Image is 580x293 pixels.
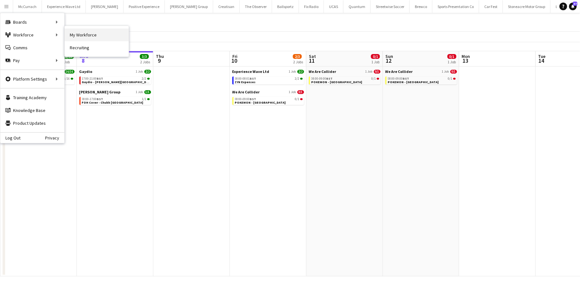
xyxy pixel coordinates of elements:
[371,54,380,59] span: 0/1
[538,53,546,59] span: Tue
[385,69,457,86] div: We Are Collider1 Job0/108:00-09:00BST0/1POKEMON - [GEOGRAPHIC_DATA]
[0,54,64,67] div: Pay
[410,0,432,13] button: Brewco
[144,70,151,74] span: 2/2
[309,69,336,74] span: We Are Collider
[295,77,300,80] span: 2/2
[61,59,74,64] div: 1 Job
[79,69,151,74] a: Gaydio1 Job2/2
[0,135,20,140] a: Log Out
[0,16,64,28] div: Boards
[0,104,64,117] a: Knowledge Base
[388,76,456,84] a: 08:00-09:00BST0/1POKEMON - [GEOGRAPHIC_DATA]
[311,80,362,84] span: POKEMON - MADRID
[308,57,316,64] span: 11
[372,77,376,80] span: 0/1
[289,90,296,94] span: 1 Job
[65,70,75,74] span: 16/16
[385,69,457,74] a: We Are Collider1 Job0/1
[300,78,303,80] span: 2/2
[403,76,409,81] span: BST
[79,90,151,106] div: [PERSON_NAME] Group1 Job1/108:00-17:00BST1/1FOH Cover - Chubb [GEOGRAPHIC_DATA]
[235,97,303,104] a: 08:00-09:00BST0/1POKEMON - [GEOGRAPHIC_DATA]
[272,0,299,13] button: Ballsportz
[147,78,150,80] span: 2/2
[503,0,551,13] button: Stoneacre Motor Group
[326,76,333,81] span: BST
[42,0,86,13] button: Experience Wave Ltd
[569,3,577,10] a: 37
[232,53,238,59] span: Fri
[140,59,150,64] div: 2 Jobs
[62,77,70,80] span: 16/16
[0,41,64,54] a: Comms
[447,54,456,59] span: 0/1
[79,69,151,90] div: Gaydio1 Job2/217:00-21:00BST2/2Gaydio - [PERSON_NAME][GEOGRAPHIC_DATA] Student Shopping Night
[82,76,150,84] a: 17:00-21:00BST2/2Gaydio - [PERSON_NAME][GEOGRAPHIC_DATA] Student Shopping Night
[388,77,409,80] span: 08:00-09:00
[71,78,73,80] span: 16/16
[142,77,147,80] span: 2/2
[136,90,143,94] span: 1 Job
[213,0,240,13] button: Creatisan
[293,59,303,64] div: 2 Jobs
[82,100,143,105] span: FOH Cover - Chubb Glasgow
[82,98,103,101] span: 08:00-17:00
[300,98,303,100] span: 0/1
[366,70,373,74] span: 1 Job
[86,0,124,13] button: [PERSON_NAME]
[309,69,381,86] div: We Are Collider1 Job0/108:00-09:00BST0/1POKEMON - [GEOGRAPHIC_DATA]
[250,76,256,81] span: BST
[385,69,413,74] span: We Are Collider
[231,57,238,64] span: 10
[144,90,151,94] span: 1/1
[324,0,343,13] button: UCAS
[311,77,333,80] span: 08:00-09:00
[385,53,393,59] span: Sun
[0,73,64,85] div: Platform Settings
[293,54,302,59] span: 2/3
[82,77,103,80] span: 17:00-21:00
[82,97,150,104] a: 08:00-17:00BST1/1FOH Cover - Chubb [GEOGRAPHIC_DATA]
[371,0,410,13] button: Streetwise Soccer
[461,57,470,64] span: 13
[45,135,64,140] a: Privacy
[297,90,304,94] span: 0/1
[235,98,256,101] span: 08:00-09:00
[232,69,270,74] span: Experience Wave Ltd
[232,90,260,94] span: We Are Collider
[65,28,129,41] a: My Workforce
[309,69,381,74] a: We Are Collider1 Job0/1
[235,100,286,105] span: POKEMON - MADRID
[155,57,164,64] span: 9
[442,70,449,74] span: 1 Job
[343,0,371,13] button: Quantum
[432,0,479,13] button: Sports Presentation Co
[448,59,456,64] div: 1 Job
[453,78,456,80] span: 0/1
[82,80,192,84] span: Gaydio - Churchill Square Student Shopping Night
[142,98,147,101] span: 1/1
[295,98,300,101] span: 0/1
[79,90,151,94] a: [PERSON_NAME] Group1 Job1/1
[79,90,121,94] span: Mace Group
[232,90,304,106] div: We Are Collider1 Job0/108:00-09:00BST0/1POKEMON - [GEOGRAPHIC_DATA]
[78,57,88,64] span: 8
[0,91,64,104] a: Training Academy
[0,28,64,41] div: Workforce
[309,53,316,59] span: Sat
[240,0,272,13] button: The Observer
[140,54,149,59] span: 3/3
[374,70,381,74] span: 0/1
[537,57,546,64] span: 14
[232,90,304,94] a: We Are Collider1 Job0/1
[384,57,393,64] span: 12
[311,76,379,84] a: 08:00-09:00BST0/1POKEMON - [GEOGRAPHIC_DATA]
[147,98,150,100] span: 1/1
[156,53,164,59] span: Thu
[97,97,103,101] span: BST
[297,70,304,74] span: 2/2
[136,70,143,74] span: 1 Job
[388,80,439,84] span: POKEMON - MADRID
[165,0,213,13] button: [PERSON_NAME] Group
